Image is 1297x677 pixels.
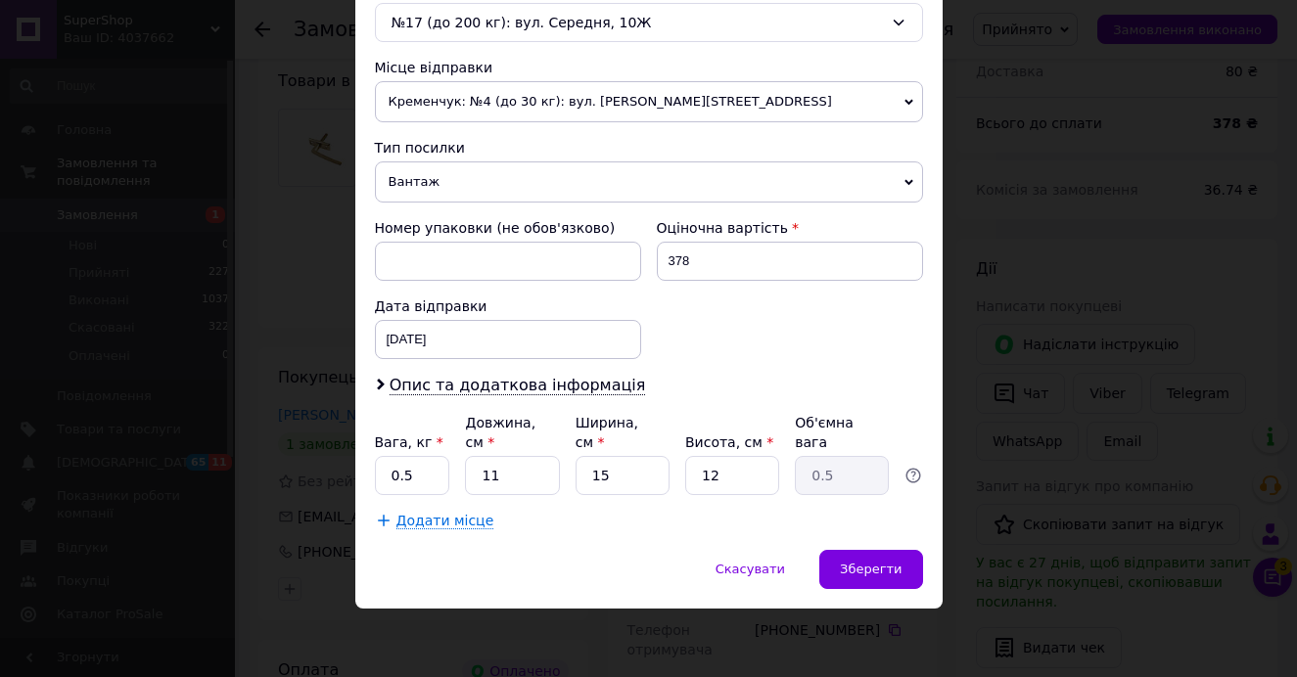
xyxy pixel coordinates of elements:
[375,296,641,316] div: Дата відправки
[465,415,535,450] label: Довжина, см
[396,513,494,529] span: Додати місце
[716,562,785,576] span: Скасувати
[375,434,443,450] label: Вага, кг
[375,3,923,42] div: №17 (до 200 кг): вул. Середня, 10Ж
[840,562,902,576] span: Зберегти
[375,81,923,122] span: Кременчук: №4 (до 30 кг): вул. [PERSON_NAME][STREET_ADDRESS]
[390,376,646,395] span: Опис та додаткова інформація
[375,60,493,75] span: Місце відправки
[375,161,923,203] span: Вантаж
[576,415,638,450] label: Ширина, см
[375,140,465,156] span: Тип посилки
[375,218,641,238] div: Номер упаковки (не обов'язково)
[685,434,773,450] label: Висота, см
[795,413,889,452] div: Об'ємна вага
[657,218,923,238] div: Оціночна вартість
